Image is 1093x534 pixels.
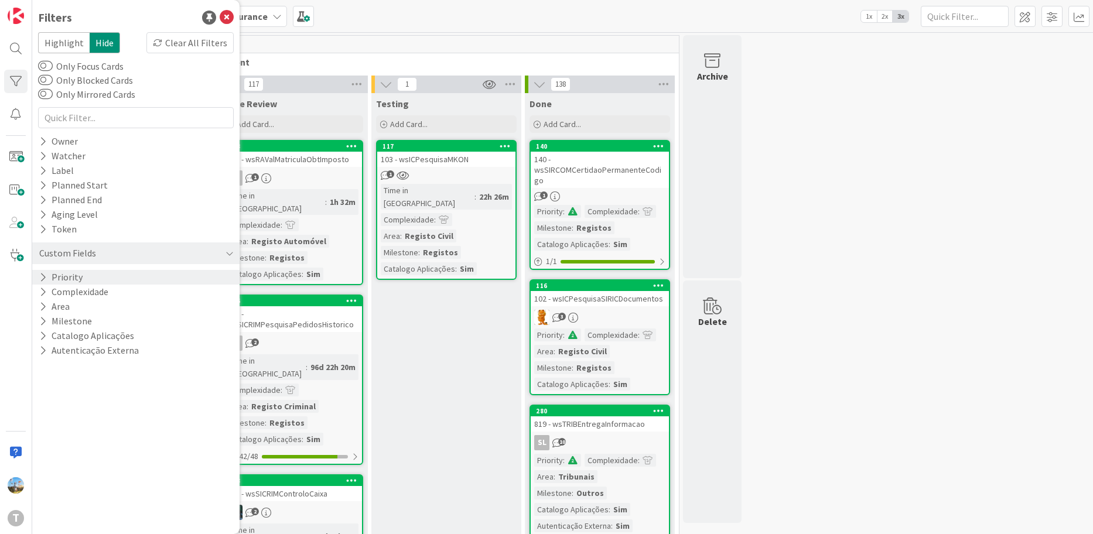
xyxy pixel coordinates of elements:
span: : [563,454,565,467]
div: 308727 - wsSICRIMControloCaixa [224,475,362,501]
img: RL [534,310,549,325]
div: Sim [457,262,477,275]
div: 1h 32m [327,196,358,208]
button: Only Mirrored Cards [38,88,53,100]
img: DG [8,477,24,494]
div: Catalogo Aplicações [227,268,302,280]
div: 140 - wsSIRCOMCertidaoPermanenteCodigo [531,152,669,188]
input: Quick Filter... [38,107,234,128]
span: : [638,328,640,341]
span: 2 [251,338,259,346]
div: Registo Civil [402,230,456,242]
div: Catalogo Aplicações [227,433,302,446]
div: 819 - wsTRIBEntregaInformacao [531,416,669,432]
div: 280 [531,406,669,416]
div: Sim [303,268,323,280]
span: : [247,235,248,248]
button: Complexidade [38,285,110,299]
div: Catalogo Aplicações [381,262,455,275]
span: Development [192,56,664,68]
span: : [418,246,420,259]
img: Visit kanbanzone.com [8,8,24,24]
span: 2 [251,508,259,515]
button: Only Focus Cards [38,60,53,72]
div: 343 [224,141,362,152]
label: Only Focus Cards [38,59,124,73]
span: Done [530,98,552,109]
span: : [554,345,555,358]
div: 117 [382,142,515,150]
div: Area [534,470,554,483]
span: : [609,378,610,391]
span: : [455,262,457,275]
span: : [434,213,436,226]
div: Aging Level [38,207,99,222]
div: Priority [534,454,563,467]
button: Only Blocked Cards [38,74,53,86]
span: 10 [558,438,566,446]
div: 116 [531,280,669,291]
span: : [325,196,327,208]
a: 116102 - wsICPesquisaSIRICDocumentosRLPriority:Complexidade:Area:Registo CivilMilestone:RegistosC... [530,279,670,395]
div: 271 - wsSICRIMPesquisaPedidosHistorico [224,306,362,332]
div: 280 [536,407,669,415]
span: 42/48 [239,450,258,463]
div: Priority [534,328,563,341]
div: 280819 - wsTRIBEntregaInformacao [531,406,669,432]
div: 146 [229,297,362,305]
div: Registo Civil [555,345,610,358]
div: Custom Fields [38,246,97,261]
div: Complexidade [227,384,281,396]
div: Catalogo Aplicações [534,503,609,516]
div: Complexidade [585,454,638,467]
div: Registo Automóvel [248,235,329,248]
div: Tribunais [555,470,597,483]
div: BS [224,336,362,351]
div: 140 [531,141,669,152]
div: 146271 - wsSICRIMPesquisaPedidosHistorico [224,296,362,332]
span: 1 [251,173,259,181]
span: : [611,519,613,532]
label: Only Mirrored Cards [38,87,135,101]
div: 140140 - wsSIRCOMCertidaoPermanenteCodigo [531,141,669,188]
div: Archive [697,69,728,83]
span: : [609,238,610,251]
div: Area [534,345,554,358]
div: Time in [GEOGRAPHIC_DATA] [227,189,325,215]
div: Area [381,230,400,242]
span: : [554,470,555,483]
div: Clear All Filters [146,32,234,53]
div: Time in [GEOGRAPHIC_DATA] [227,354,306,380]
button: Autenticação Externa [38,343,140,358]
span: 1x [861,11,877,22]
div: Sim [613,519,633,532]
span: Hide [90,32,120,53]
div: Milestone [381,246,418,259]
div: Complexidade [227,218,281,231]
div: Label [38,163,75,178]
div: Planned Start [38,178,109,193]
div: Complexidade [585,328,638,341]
span: Add Card... [544,119,581,129]
div: 727 - wsSICRIMControloCaixa [224,486,362,501]
div: Complexidade [381,213,434,226]
a: 117103 - wsICPesquisaMKONTime in [GEOGRAPHIC_DATA]:22h 26mComplexidade:Area:Registo CivilMileston... [376,140,517,280]
span: : [474,190,476,203]
div: 140 [536,142,669,150]
span: : [563,328,565,341]
div: T [8,510,24,526]
div: Registos [267,416,308,429]
span: : [306,361,308,374]
label: Only Blocked Cards [38,73,133,87]
a: 343862 - wsRAValMatriculaObtImpostoGNTime in [GEOGRAPHIC_DATA]:1h 32mComplexidade:Area:Registo Au... [223,140,363,285]
div: 117103 - wsICPesquisaMKON [377,141,515,167]
span: 1 [397,77,417,91]
input: Quick Filter... [921,6,1009,27]
span: 3x [893,11,908,22]
div: Sim [610,378,630,391]
div: Registo Criminal [248,400,319,413]
div: Time in [GEOGRAPHIC_DATA] [381,184,474,210]
span: : [572,361,573,374]
div: 1/1 [531,254,669,269]
div: GN [224,170,362,186]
